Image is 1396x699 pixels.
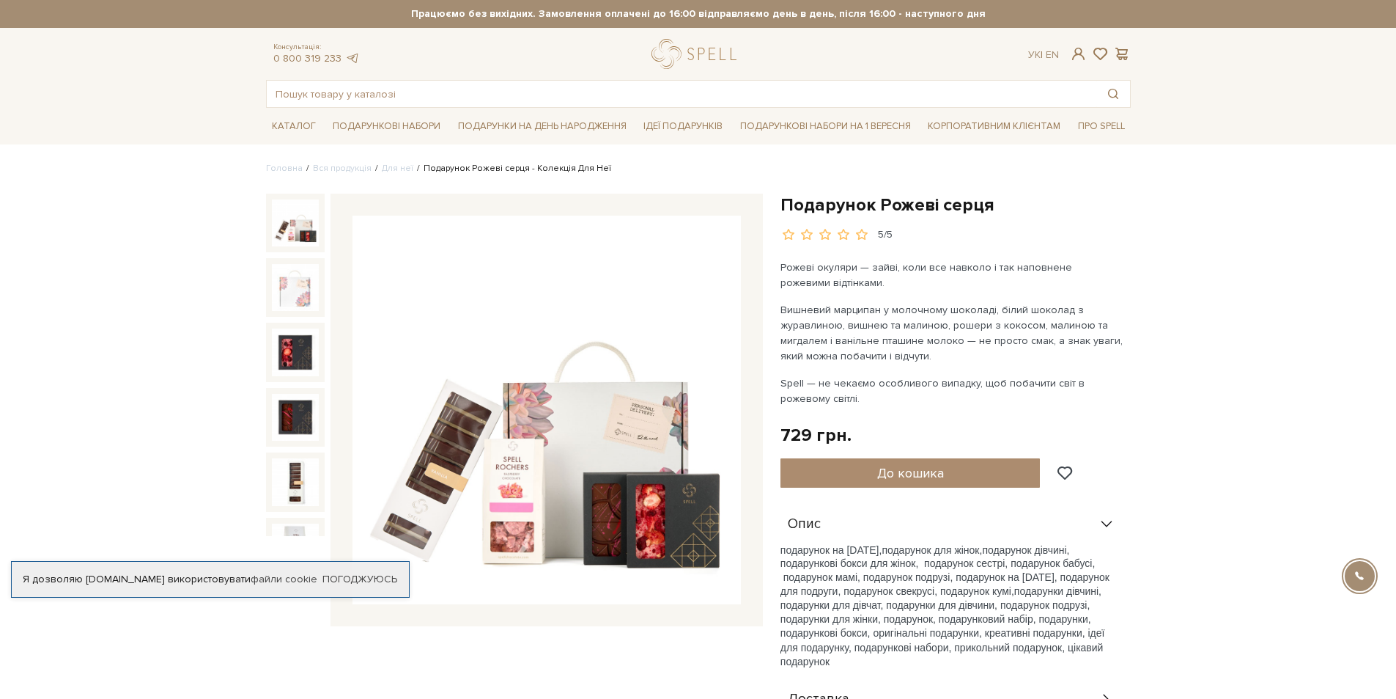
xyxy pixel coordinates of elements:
a: файли cookie [251,573,317,585]
a: telegram [345,52,360,65]
span: подарунок дівчині, подарункові бокси для жінок, подарунок сестрі, подарунок бабусі, подарунок мам... [780,544,1109,597]
img: Подарунок Рожеві серця [272,458,319,505]
div: 729 грн. [780,424,852,447]
a: Погоджуюсь [322,573,397,586]
p: Spell — не чекаємо особливого випадку, щоб побачити світ в рожевому світлі. [780,376,1124,406]
img: Подарунок Рожеві серця [272,200,319,246]
a: Ідеї подарунків [638,115,728,138]
a: Подарунки на День народження [452,115,632,138]
a: En [1046,48,1059,61]
img: Подарунок Рожеві серця [272,264,319,311]
a: Вся продукція [313,163,372,174]
span: подарунок на [DATE], [780,544,882,556]
span: Опис [788,518,821,531]
a: Для неї [382,163,413,174]
a: Головна [266,163,303,174]
div: 5/5 [878,228,893,242]
img: Подарунок Рожеві серця [352,216,741,604]
span: Консультація: [273,43,360,52]
a: Подарункові набори на 1 Вересня [734,114,917,139]
li: Подарунок Рожеві серця - Колекція Для Неї [413,162,611,175]
a: 0 800 319 233 [273,52,341,65]
button: Пошук товару у каталозі [1096,81,1130,107]
h1: Подарунок Рожеві серця [780,194,1131,216]
span: | [1041,48,1043,61]
div: Я дозволяю [DOMAIN_NAME] використовувати [12,573,409,586]
span: До кошика [877,465,944,481]
strong: Працюємо без вихідних. Замовлення оплачені до 16:00 відправляємо день в день, після 16:00 - насту... [266,7,1131,21]
img: Подарунок Рожеві серця [272,329,319,376]
p: Вишневий марципан у молочному шоколаді, білий шоколад з журавлиною, вишнею та малиною, рошери з к... [780,302,1124,364]
img: Подарунок Рожеві серця [272,394,319,441]
div: Ук [1028,48,1059,62]
a: Каталог [266,115,322,138]
span: подарунок для жінок, [882,544,982,556]
img: Подарунок Рожеві серця [272,524,319,571]
input: Пошук товару у каталозі [267,81,1096,107]
a: Корпоративним клієнтам [922,114,1066,139]
p: Рожеві окуляри — зайві, коли все навколо і так наповнене рожевими відтінками. [780,260,1124,290]
a: Подарункові набори [327,115,446,138]
span: подарунки дівчині, подарунки для дівчат, подарунки для дівчини, подарунок подрузі, подарунки для ... [780,585,1105,667]
a: Про Spell [1072,115,1131,138]
a: logo [651,39,743,69]
button: До кошика [780,458,1041,488]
